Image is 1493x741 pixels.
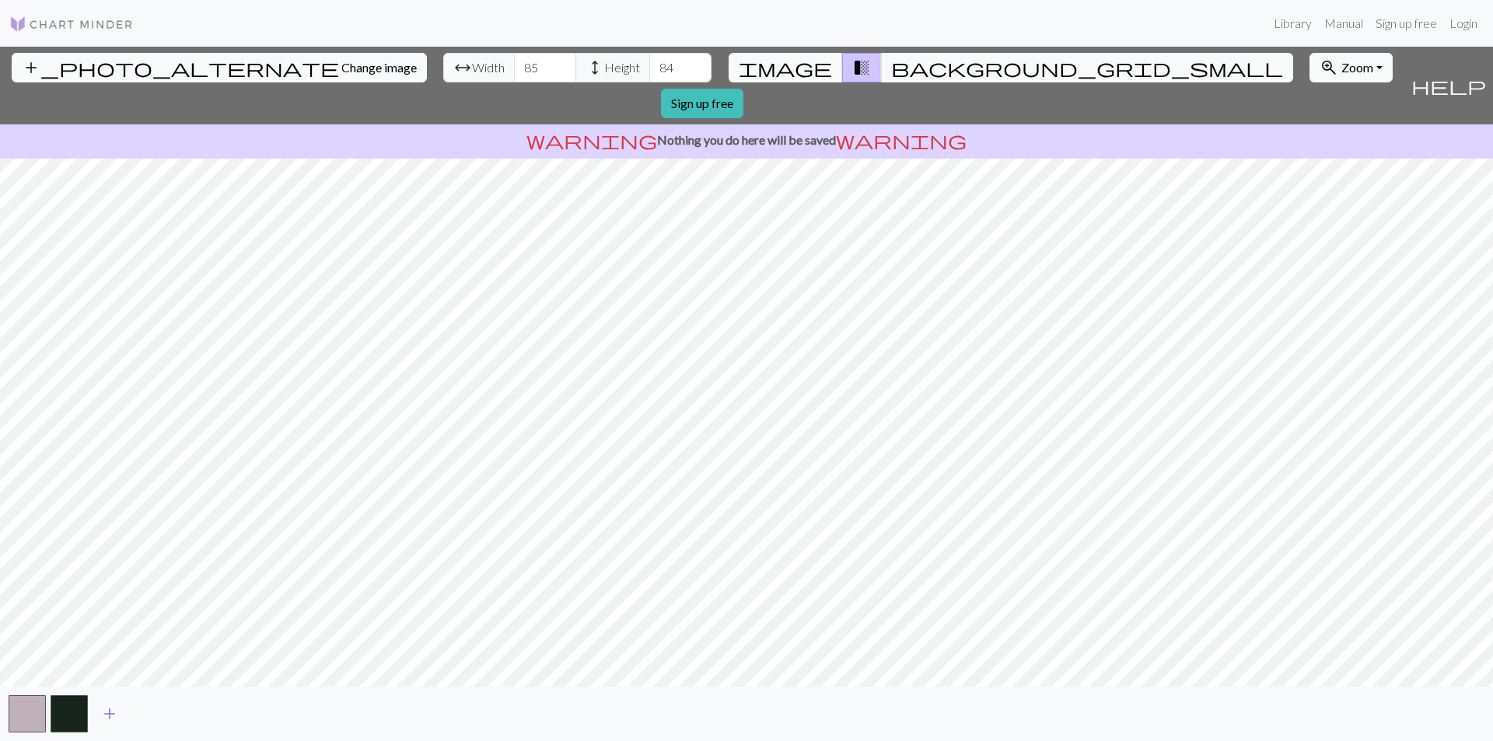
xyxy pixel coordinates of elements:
span: background_grid_small [891,57,1283,79]
button: Help [1404,47,1493,124]
a: Manual [1318,8,1369,39]
a: Sign up free [661,89,743,118]
span: zoom_in [1320,57,1338,79]
span: help [1411,75,1486,96]
a: Login [1443,8,1484,39]
button: Add color [90,699,129,729]
span: add_photo_alternate [22,57,339,79]
p: Nothing you do here will be saved [6,131,1487,149]
span: add [100,703,119,725]
span: Zoom [1341,60,1373,75]
a: Sign up free [1369,8,1443,39]
span: height [586,57,604,79]
span: warning [836,129,967,151]
span: warning [526,129,657,151]
span: Change image [341,60,417,75]
a: Library [1267,8,1318,39]
span: arrow_range [453,57,472,79]
span: transition_fade [852,57,871,79]
button: Change image [12,53,427,82]
span: image [739,57,832,79]
span: Width [472,58,505,77]
span: Height [604,58,640,77]
button: Zoom [1309,53,1393,82]
img: Logo [9,15,134,33]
